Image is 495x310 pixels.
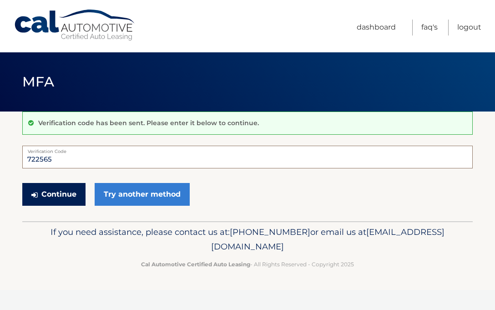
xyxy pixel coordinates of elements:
span: MFA [22,73,54,90]
label: Verification Code [22,146,473,153]
a: Dashboard [357,20,396,36]
span: [EMAIL_ADDRESS][DOMAIN_NAME] [211,227,444,252]
p: If you need assistance, please contact us at: or email us at [36,225,459,254]
a: Try another method [95,183,190,206]
p: Verification code has been sent. Please enter it below to continue. [38,119,259,127]
a: Logout [457,20,481,36]
strong: Cal Automotive Certified Auto Leasing [141,261,250,268]
a: Cal Automotive [14,9,136,41]
span: [PHONE_NUMBER] [230,227,310,237]
input: Verification Code [22,146,473,168]
a: FAQ's [421,20,438,36]
p: - All Rights Reserved - Copyright 2025 [36,259,459,269]
button: Continue [22,183,86,206]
